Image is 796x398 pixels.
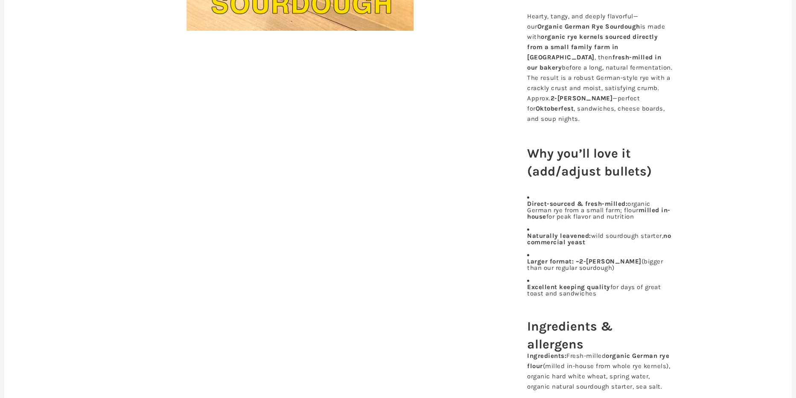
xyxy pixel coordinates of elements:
b: Larger format: [527,258,574,265]
b: 2-[PERSON_NAME] [551,94,613,102]
b: Ingredients: [527,352,566,360]
p: for days of great toast and sandwiches [527,284,672,297]
p: Fresh-milled (milled in-house from whole rye kernels), organic hard white wheat, spring water, or... [527,351,672,392]
b: no commercial yeast [527,232,671,246]
b: organic rye kernels sourced directly from a small family farm in [GEOGRAPHIC_DATA] [527,33,658,61]
b: Naturally leavened: [527,232,591,240]
p: (bigger than our regular sourdough) [527,258,672,271]
b: Ingredients & allergens [527,319,613,352]
span: wild sourdough starter, [591,232,664,240]
b: Why you’ll love it (add/adjust bullets) [527,146,652,179]
b: Organic German Rye Sourdough [537,23,640,30]
b: milled in-house [527,206,671,220]
p: Hearty, tangy, and deeply flavorful—our is made with , then before a long, natural fermentation. ... [527,11,672,124]
b: Excellent keeping quality [527,283,610,291]
b: Oktoberfest [536,105,574,112]
b: ~2-[PERSON_NAME] [576,258,641,265]
b: organic German rye flour [527,352,669,370]
b: Direct-sourced & fresh-milled: [527,200,627,208]
p: organic German rye from a small farm; flour for peak flavor and nutrition [527,201,672,220]
b: fresh-milled in our bakery [527,53,661,71]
